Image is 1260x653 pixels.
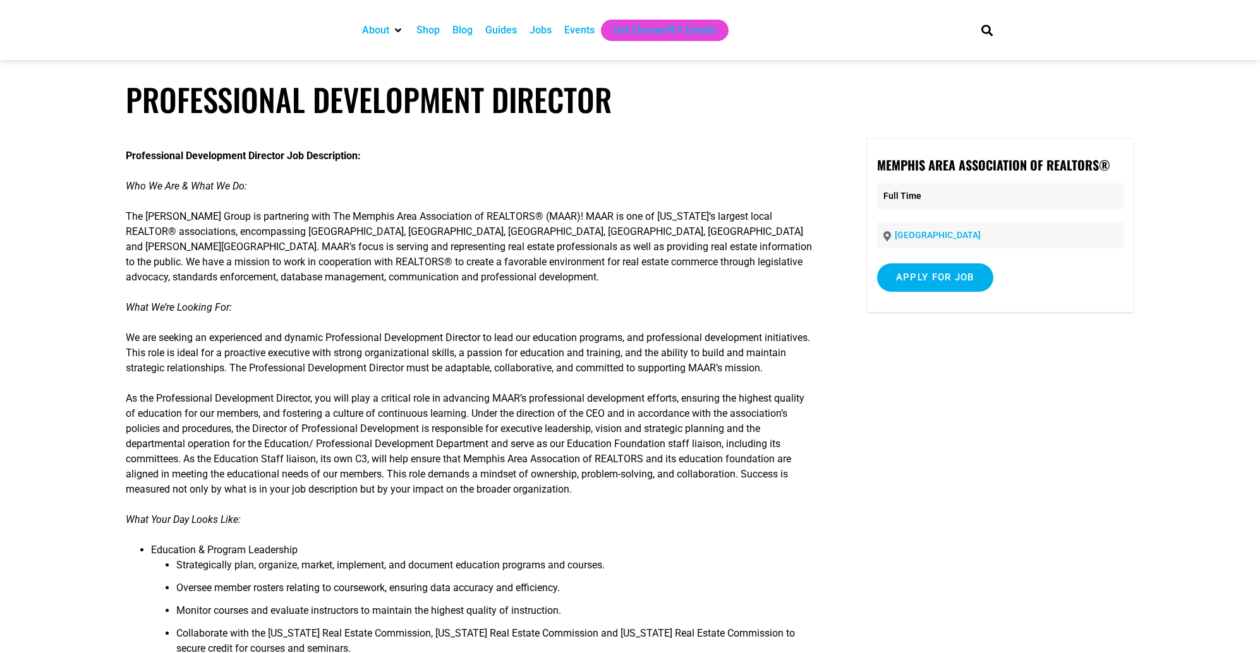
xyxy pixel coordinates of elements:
p: The [PERSON_NAME] Group is partnering with The Memphis Area Association of REALTORS® (MAAR)! MAAR... [126,209,816,285]
p: As the Professional Development Director, you will play a critical role in advancing MAAR’s profe... [126,391,816,497]
a: Guides [485,23,517,38]
div: Search [977,20,998,40]
li: Monitor courses and evaluate instructors to maintain the highest quality of instruction. [176,603,816,626]
em: What Your Day Looks Like: [126,513,241,525]
strong: Memphis Area Association of REALTORS® [877,155,1110,174]
p: Full Time [877,183,1124,209]
li: Oversee member rosters relating to coursework, ensuring data accuracy and efficiency. [176,580,816,603]
a: Events [564,23,595,38]
strong: Professional Development Director Job Description: [126,150,361,162]
h1: Professional Development Director [126,81,1134,118]
a: [GEOGRAPHIC_DATA] [895,230,981,240]
em: What We’re Looking For: [126,301,232,313]
a: Jobs [530,23,552,38]
a: About [362,23,389,38]
input: Apply for job [877,263,993,292]
a: Get Choose901 Emails [614,23,716,38]
nav: Main nav [356,20,960,41]
a: Shop [416,23,440,38]
div: About [356,20,410,41]
a: Blog [452,23,473,38]
em: Who We Are & What We Do: [126,180,247,192]
li: Strategically plan, organize, market, implement, and document education programs and courses. [176,558,816,580]
p: We are seeking an experienced and dynamic Professional Development Director to lead our education... [126,330,816,376]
